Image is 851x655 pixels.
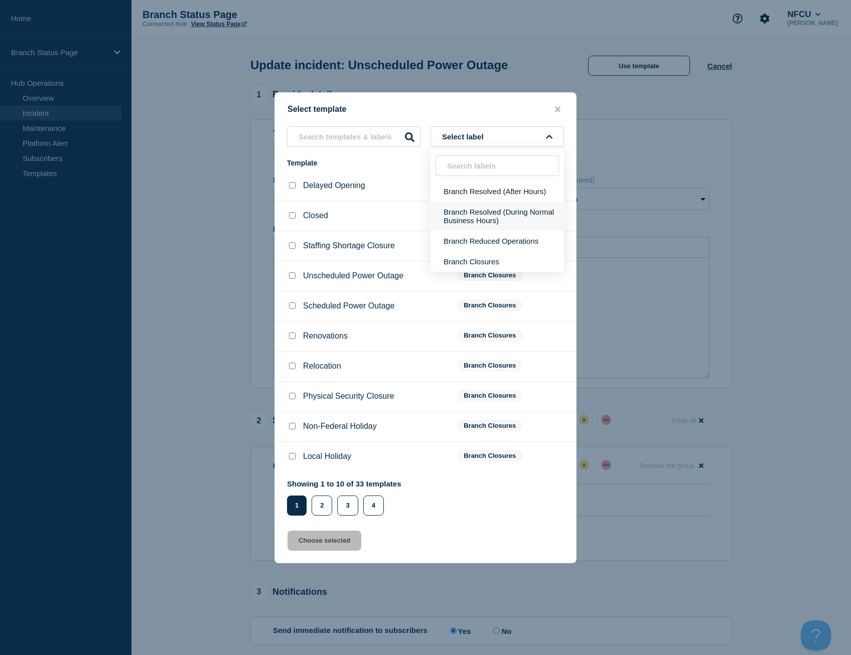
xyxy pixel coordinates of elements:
[457,299,522,311] span: Branch Closures
[289,212,296,219] input: Closed checkbox
[303,452,351,461] p: Local Holiday
[457,450,522,461] span: Branch Closures
[303,181,365,190] p: Delayed Opening
[436,155,559,176] input: Search labels
[289,333,296,339] input: Renovations checkbox
[303,301,394,310] p: Scheduled Power Outage
[431,181,564,202] button: Branch Resolved (After Hours)
[289,272,296,279] input: Unscheduled Power Outage checkbox
[431,251,564,272] button: Branch Closures
[289,182,296,189] input: Delayed Opening checkbox
[457,390,522,401] span: Branch Closures
[552,105,563,114] button: close button
[312,496,332,516] button: 2
[289,453,296,459] input: Local Holiday checkbox
[303,362,341,371] p: Relocation
[303,332,348,341] p: Renovations
[303,392,394,401] p: Physical Security Closure
[442,132,488,141] span: Select label
[431,126,564,147] button: Select label
[289,302,296,309] input: Scheduled Power Outage checkbox
[457,330,522,341] span: Branch Closures
[363,496,384,516] button: 4
[288,531,361,551] button: Choose selected
[303,241,395,250] p: Staffing Shortage Closure
[287,126,420,147] input: Search templates & labels
[457,269,522,281] span: Branch Closures
[431,231,564,251] button: Branch Reduced Operations
[303,211,328,220] p: Closed
[457,360,522,371] span: Branch Closures
[275,105,576,114] div: Select template
[337,496,358,516] button: 3
[287,496,307,516] button: 1
[303,271,403,280] p: Unscheduled Power Outage
[289,363,296,369] input: Relocation checkbox
[289,242,296,249] input: Staffing Shortage Closure checkbox
[303,422,377,431] p: Non-Federal Holiday
[431,202,564,231] button: Branch Resolved (During Normal Business Hours)
[287,479,401,488] p: Showing 1 to 10 of 33 templates
[289,393,296,399] input: Physical Security Closure checkbox
[287,159,447,167] div: Template
[457,420,522,431] span: Branch Closures
[289,423,296,429] input: Non-Federal Holiday checkbox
